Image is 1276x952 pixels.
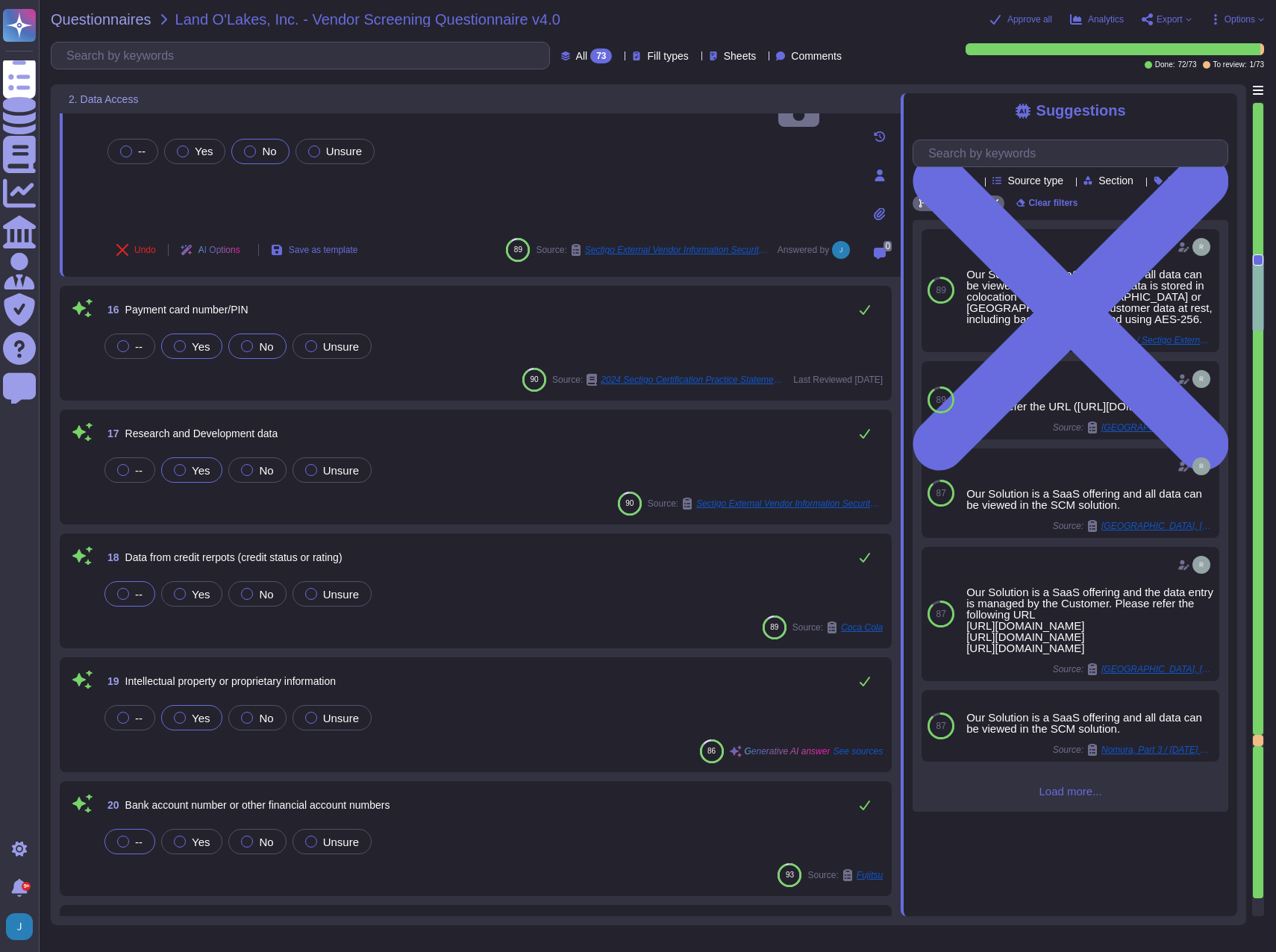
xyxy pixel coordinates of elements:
[1053,744,1213,756] span: Source:
[6,913,33,940] img: user
[966,586,1213,654] div: Our Solution is a SaaS offering and the data entry is managed by the Customer. Please refer the f...
[104,235,168,265] button: Undo
[590,48,612,63] div: 73
[791,51,842,61] span: Comments
[134,245,156,254] span: Undo
[966,712,1213,734] div: Our Solution is a SaaS offering and all data can be viewed in the SCM solution.
[1053,520,1213,532] span: Source:
[576,51,588,61] span: All
[1088,15,1124,24] span: Analytics
[323,836,359,848] span: Unsure
[536,244,771,256] span: Source:
[936,489,945,498] span: 87
[807,869,883,881] span: Source:
[936,610,945,619] span: 87
[724,51,757,61] span: Sheets
[22,882,31,891] div: 9+
[326,145,362,157] span: Unsure
[323,588,359,601] span: Unsure
[192,836,210,848] span: Yes
[135,588,143,601] span: --
[125,428,278,439] span: Research and Development data
[1007,15,1052,24] span: Approve all
[648,498,883,510] span: Source:
[135,340,143,353] span: --
[1101,522,1213,530] span: [GEOGRAPHIC_DATA], [GEOGRAPHIC_DATA], County of / [DATE] Chesterfield Questionnaire Copy
[625,499,634,507] span: 90
[793,375,883,384] span: Last Reviewed [DATE]
[696,499,883,508] span: Sectigo External Vendor Information Security Questionnaire
[745,747,831,756] span: Generative AI answer
[883,241,892,251] span: 0
[1155,61,1175,69] span: Done:
[138,145,146,157] span: --
[1192,556,1210,574] img: user
[323,712,359,724] span: Unsure
[936,395,945,404] span: 89
[135,712,143,724] span: --
[259,235,370,265] button: Save as template
[101,304,119,315] span: 16
[1178,61,1196,69] span: 72 / 73
[175,12,560,27] span: Land O'Lakes, Inc. - Vendor Screening Questionnaire v4.0
[1192,238,1210,256] img: user
[833,747,883,756] span: See sources
[262,145,276,157] span: No
[259,712,273,724] span: No
[323,340,359,353] span: Unsure
[936,286,945,295] span: 89
[125,799,390,811] span: Bank account number or other financial account numbers
[323,464,359,477] span: Unsure
[552,374,787,386] span: Source:
[259,464,273,477] span: No
[1101,745,1213,754] span: Nomura, Part 3 / [DATE] Nomura Ppt to Excel Best Practice Controls Copy
[51,12,151,27] span: Questionnaires
[125,675,336,687] span: Intellectual property or proprietary information
[259,836,273,848] span: No
[59,43,549,69] input: Search by keywords
[101,428,119,439] span: 17
[778,245,829,254] span: Answered by
[770,623,778,631] span: 89
[101,676,119,686] span: 19
[857,871,883,880] span: Fujitsu
[1157,15,1183,24] span: Export
[135,836,143,848] span: --
[786,871,794,879] span: 93
[192,340,210,353] span: Yes
[192,712,210,724] span: Yes
[989,13,1052,25] button: Approve all
[832,241,850,259] img: user
[198,245,240,254] span: AI Options
[1192,457,1210,475] img: user
[3,910,43,943] button: user
[135,464,143,477] span: --
[259,588,273,601] span: No
[1101,665,1213,674] span: [GEOGRAPHIC_DATA], [GEOGRAPHIC_DATA], County of / [DATE] Chesterfield Questionnaire Copy
[69,94,138,104] span: 2. Data Access
[707,747,716,755] span: 86
[1053,663,1213,675] span: Source:
[1250,61,1264,69] span: 1 / 73
[1225,15,1255,24] span: Options
[647,51,688,61] span: Fill types
[841,623,883,632] span: Coca Cola
[921,140,1227,166] input: Search by keywords
[125,304,248,316] span: Payment card number/PIN
[101,800,119,810] span: 20
[1070,13,1124,25] button: Analytics
[289,245,358,254] span: Save as template
[792,621,883,633] span: Source:
[936,721,945,730] span: 87
[1192,370,1210,388] img: user
[601,375,787,384] span: 2024 Sectigo Certification Practice Statement.pdf
[1213,61,1247,69] span: To review:
[125,551,343,563] span: Data from credit rerpots (credit status or rating)
[192,588,210,601] span: Yes
[101,552,119,563] span: 18
[913,786,1228,797] span: Load more...
[192,464,210,477] span: Yes
[585,245,772,254] span: Sectigo External Vendor Information Security Questionnaire
[259,340,273,353] span: No
[195,145,213,157] span: Yes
